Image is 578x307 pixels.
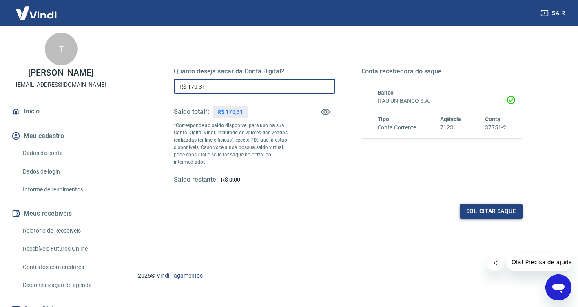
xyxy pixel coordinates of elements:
p: [EMAIL_ADDRESS][DOMAIN_NAME] [16,80,106,89]
a: Dados da conta [20,145,112,162]
h5: Saldo restante: [174,176,218,184]
h6: 37751-2 [485,123,506,132]
a: Dados de login [20,163,112,180]
span: R$ 0,00 [221,176,240,183]
h6: ITAÚ UNIBANCO S.A. [378,97,507,105]
span: Banco [378,89,394,96]
img: Vindi [10,0,63,25]
iframe: Botão para abrir a janela de mensagens [545,274,571,300]
h6: 7123 [440,123,461,132]
a: Contratos com credores [20,259,112,276]
button: Meus recebíveis [10,205,112,222]
h5: Quanto deseja sacar da Conta Digital? [174,67,335,76]
span: Tipo [378,116,390,122]
a: Recebíveis Futuros Online [20,240,112,257]
p: [PERSON_NAME] [28,69,93,77]
h5: Saldo total*: [174,108,209,116]
span: Conta [485,116,500,122]
p: *Corresponde ao saldo disponível para uso na sua Conta Digital Vindi. Incluindo os valores das ve... [174,122,295,166]
button: Sair [539,6,568,21]
span: Olá! Precisa de ajuda? [5,6,69,12]
a: Início [10,102,112,120]
a: Informe de rendimentos [20,181,112,198]
button: Meu cadastro [10,127,112,145]
iframe: Mensagem da empresa [507,253,571,271]
span: Agência [440,116,461,122]
p: 2025 © [138,271,558,280]
a: Relatório de Recebíveis [20,222,112,239]
h5: Conta recebedora do saque [361,67,523,76]
a: Disponibilização de agenda [20,277,112,294]
iframe: Fechar mensagem [487,255,503,271]
h6: Conta Corrente [378,123,416,132]
button: Solicitar saque [460,204,523,219]
div: T [45,33,78,65]
p: R$ 170,31 [217,108,243,116]
a: Vindi Pagamentos [157,272,203,279]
